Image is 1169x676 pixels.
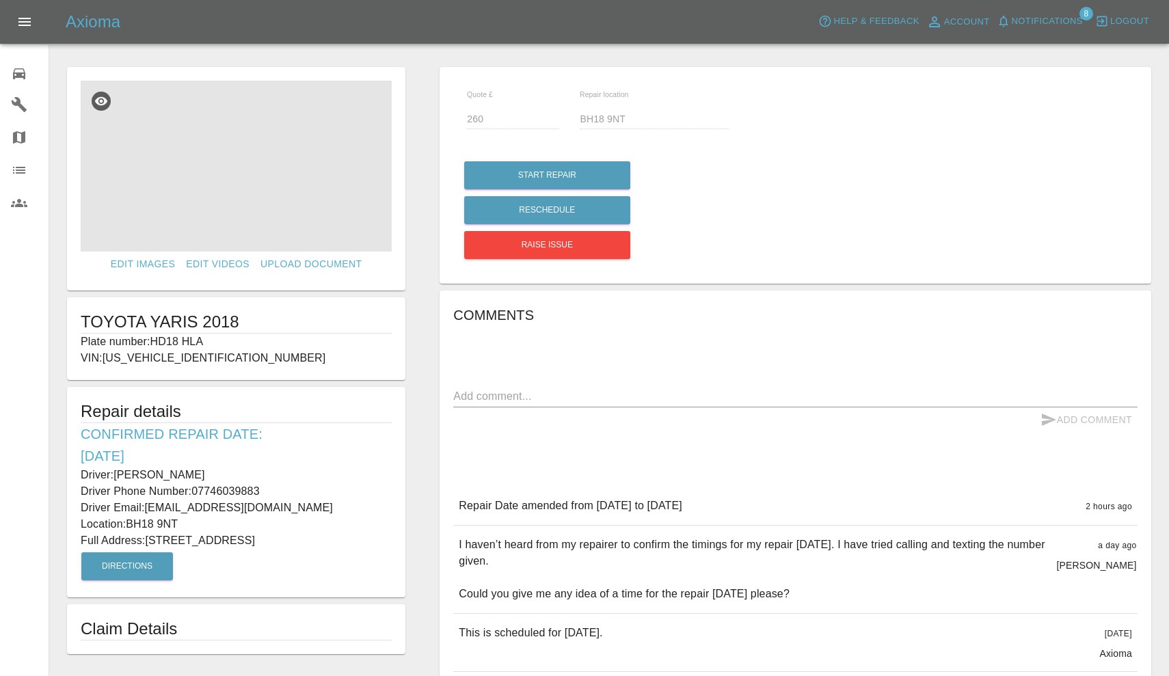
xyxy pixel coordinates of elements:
p: [PERSON_NAME] [1057,558,1137,572]
span: Repair location [580,90,629,98]
h6: Confirmed Repair Date: [DATE] [81,423,392,467]
button: Notifications [993,11,1086,32]
h5: Repair details [81,401,392,422]
button: Open drawer [8,5,41,38]
span: Logout [1110,14,1149,29]
img: b7dd9ca5-5077-43cc-a771-169fcbcb1136 [81,81,392,252]
p: Driver Phone Number: 07746039883 [81,483,392,500]
button: Help & Feedback [815,11,922,32]
button: Reschedule [464,196,630,224]
p: Location: BH18 9NT [81,516,392,532]
h1: Claim Details [81,618,392,640]
p: Driver: [PERSON_NAME] [81,467,392,483]
p: I haven’t heard from my repairer to confirm the timings for my repair [DATE]. I have tried callin... [459,537,1045,602]
span: Help & Feedback [833,14,919,29]
p: VIN: [US_VEHICLE_IDENTIFICATION_NUMBER] [81,350,392,366]
span: Notifications [1012,14,1083,29]
a: Upload Document [255,252,367,277]
h1: TOYOTA YARIS 2018 [81,311,392,333]
p: Repair Date amended from [DATE] to [DATE] [459,498,682,514]
a: Edit Videos [180,252,255,277]
button: Directions [81,552,173,580]
span: a day ago [1098,541,1136,550]
span: Account [944,14,990,30]
h6: Comments [453,304,1138,326]
a: Account [923,11,993,33]
p: Axioma [1099,647,1132,660]
p: Driver Email: [EMAIL_ADDRESS][DOMAIN_NAME] [81,500,392,516]
a: Edit Images [105,252,180,277]
span: 2 hours ago [1086,502,1132,511]
button: Start Repair [464,161,630,189]
p: This is scheduled for [DATE]. [459,625,602,641]
span: [DATE] [1105,629,1132,638]
span: 8 [1079,7,1093,21]
h5: Axioma [66,11,120,33]
p: Plate number: HD18 HLA [81,334,392,350]
button: Logout [1092,11,1153,32]
button: Raise issue [464,231,630,259]
span: Quote £ [467,90,493,98]
p: Full Address: [STREET_ADDRESS] [81,532,392,549]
